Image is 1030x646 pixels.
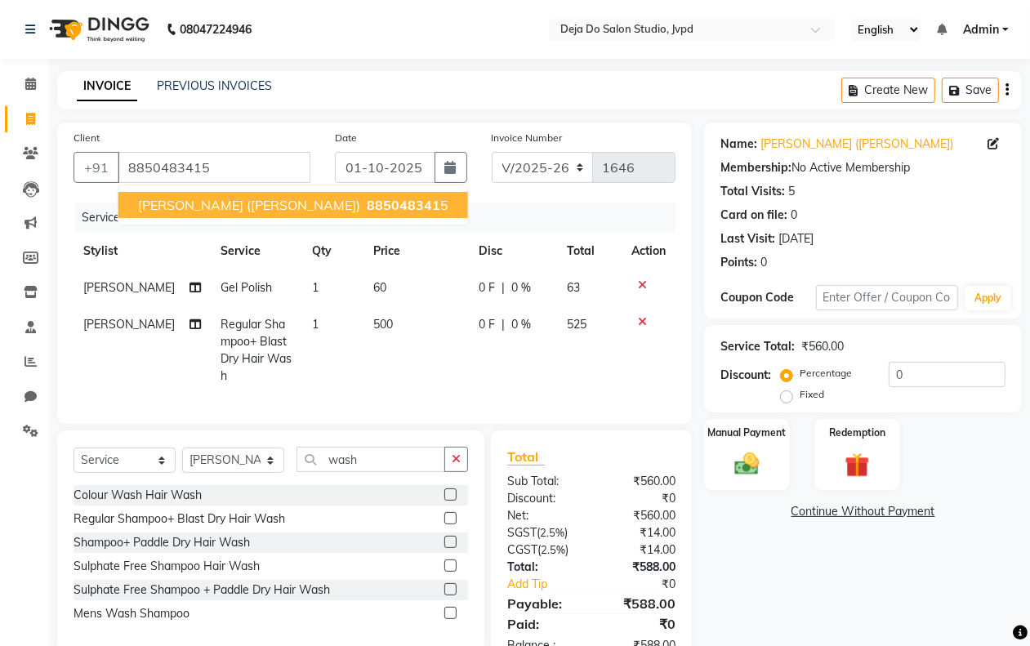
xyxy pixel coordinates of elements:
label: Redemption [829,425,885,440]
div: Total: [495,559,591,576]
div: ₹588.00 [591,594,688,613]
span: 60 [373,280,386,295]
input: Search or Scan [297,447,445,472]
div: ₹588.00 [591,559,688,576]
div: Name: [720,136,757,153]
label: Manual Payment [708,425,787,440]
a: Add Tip [495,576,608,593]
div: Colour Wash Hair Wash [74,487,202,504]
label: Invoice Number [492,131,563,145]
div: ₹560.00 [591,507,688,524]
span: [PERSON_NAME] ([PERSON_NAME]) [138,197,360,213]
div: Regular Shampoo+ Blast Dry Hair Wash [74,510,285,528]
th: Stylist [74,233,211,270]
div: Sulphate Free Shampoo Hair Wash [74,558,260,575]
span: Gel Polish [221,280,272,295]
span: [PERSON_NAME] [83,280,175,295]
span: 0 F [479,279,495,296]
span: 1 [313,317,319,332]
span: 0 F [479,316,495,333]
th: Qty [303,233,363,270]
th: Action [622,233,676,270]
span: 525 [567,317,586,332]
div: Last Visit: [720,230,775,247]
th: Price [363,233,470,270]
div: Shampoo+ Paddle Dry Hair Wash [74,534,250,551]
span: 63 [567,280,580,295]
th: Service [211,233,302,270]
span: 0 % [511,279,531,296]
a: [PERSON_NAME] ([PERSON_NAME]) [760,136,953,153]
span: CGST [507,542,537,557]
button: Create New [841,78,935,103]
span: SGST [507,525,537,540]
div: Coupon Code [720,289,815,306]
div: 5 [788,183,795,200]
a: Continue Without Payment [707,503,1019,520]
div: ₹14.00 [591,524,688,541]
span: 885048341 [367,197,440,213]
span: 2.5% [541,543,565,556]
div: No Active Membership [720,159,1005,176]
a: PREVIOUS INVOICES [157,78,272,93]
span: | [502,316,505,333]
div: Sub Total: [495,473,591,490]
label: Date [335,131,357,145]
button: +91 [74,152,119,183]
span: 0 % [511,316,531,333]
a: INVOICE [77,72,137,101]
button: Save [942,78,999,103]
th: Disc [469,233,557,270]
input: Enter Offer / Coupon Code [816,285,958,310]
div: Payable: [495,594,591,613]
label: Fixed [800,387,824,402]
div: Paid: [495,614,591,634]
div: ( ) [495,541,591,559]
div: ₹560.00 [801,338,844,355]
img: _gift.svg [837,450,876,480]
span: 500 [373,317,393,332]
div: Mens Wash Shampoo [74,605,190,622]
img: logo [42,7,154,52]
div: Points: [720,254,757,271]
span: 2.5% [540,526,564,539]
button: Apply [965,286,1011,310]
div: ₹0 [591,614,688,634]
div: ₹0 [591,490,688,507]
input: Search by Name/Mobile/Email/Code [118,152,310,183]
div: Membership: [720,159,791,176]
div: ₹0 [608,576,688,593]
label: Client [74,131,100,145]
th: Total [557,233,622,270]
div: 0 [791,207,797,224]
div: Total Visits: [720,183,785,200]
span: Total [507,448,545,466]
div: Sulphate Free Shampoo + Paddle Dry Hair Wash [74,581,330,599]
span: 1 [313,280,319,295]
ngb-highlight: 5 [363,197,448,213]
div: Discount: [720,367,771,384]
span: Admin [963,21,999,38]
span: [PERSON_NAME] [83,317,175,332]
div: ( ) [495,524,591,541]
div: Services [75,203,688,233]
div: ₹14.00 [591,541,688,559]
div: Net: [495,507,591,524]
div: Card on file: [720,207,787,224]
div: Service Total: [720,338,795,355]
b: 08047224946 [180,7,252,52]
label: Percentage [800,366,852,381]
img: _cash.svg [727,450,766,478]
div: [DATE] [778,230,814,247]
div: 0 [760,254,767,271]
div: Discount: [495,490,591,507]
div: ₹560.00 [591,473,688,490]
span: Regular Shampoo+ Blast Dry Hair Wash [221,317,292,383]
span: | [502,279,505,296]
